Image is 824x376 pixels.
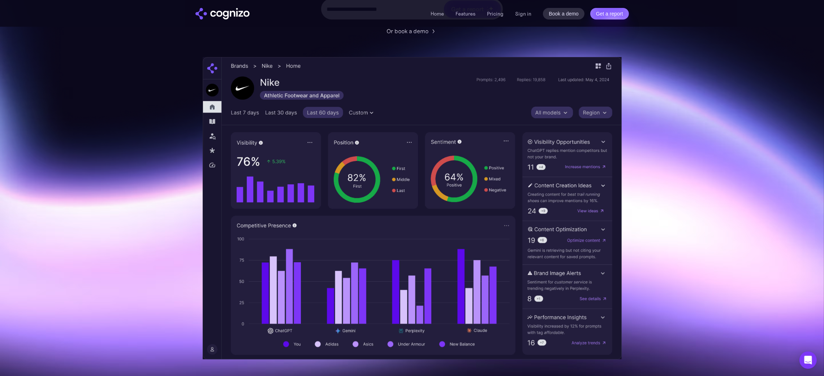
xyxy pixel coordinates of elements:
img: Cognizo AI visibility optimization dashboard [203,57,622,359]
a: Get a report [590,8,629,19]
a: Book a demo [543,8,584,19]
a: Features [456,10,475,17]
img: cognizo logo [195,8,250,19]
a: Sign in [515,9,531,18]
a: Home [431,10,444,17]
a: Or book a demo [387,27,437,35]
a: home [195,8,250,19]
div: Or book a demo [387,27,429,35]
a: Pricing [487,10,504,17]
div: Open Intercom Messenger [799,351,817,369]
